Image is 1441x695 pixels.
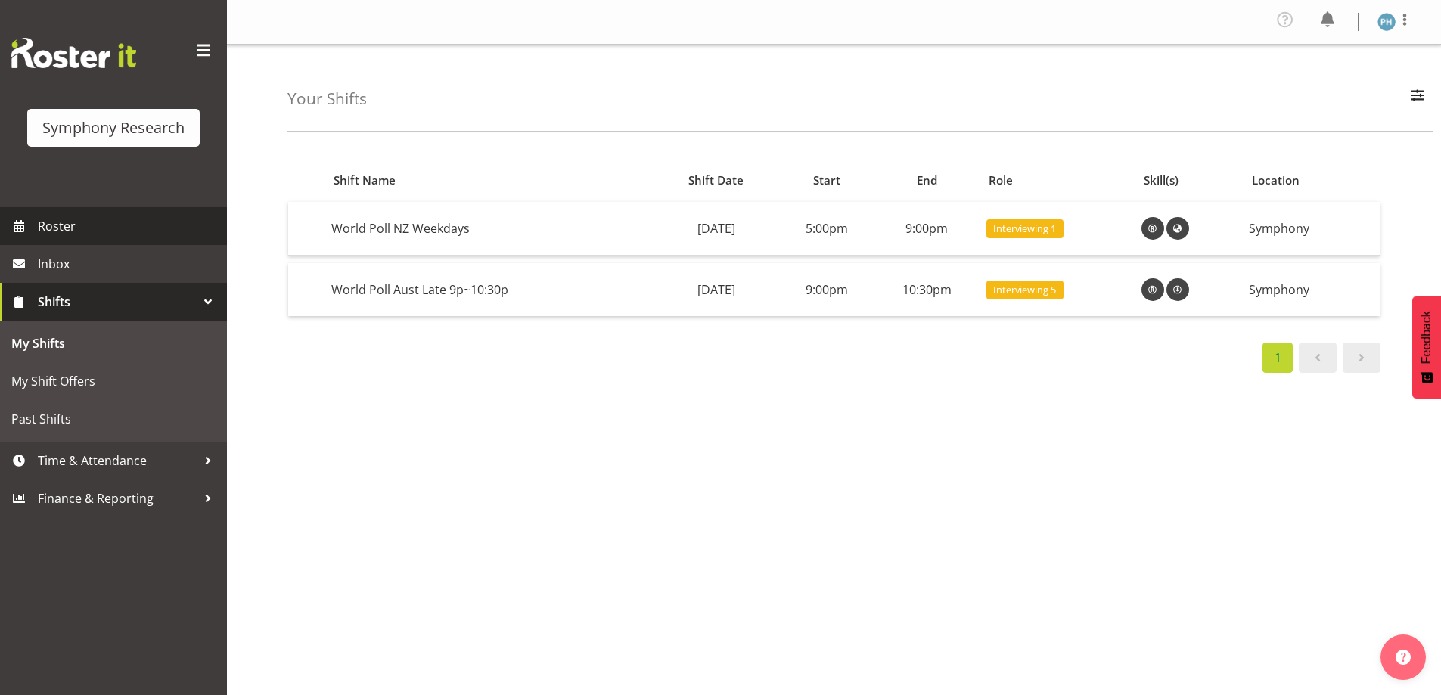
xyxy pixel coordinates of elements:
td: 9:00pm [779,263,874,316]
span: Interviewing 5 [993,283,1056,297]
span: Shifts [38,290,197,313]
span: Feedback [1420,311,1433,364]
a: My Shift Offers [4,362,223,400]
span: Interviewing 1 [993,222,1056,236]
div: Location [1252,172,1371,189]
span: Finance & Reporting [38,487,197,510]
a: Past Shifts [4,400,223,438]
td: 10:30pm [874,263,980,316]
td: 9:00pm [874,202,980,256]
td: Symphony [1243,202,1380,256]
button: Filter Employees [1402,82,1433,116]
span: Roster [38,215,219,237]
span: Time & Attendance [38,449,197,472]
div: Start [787,172,865,189]
td: [DATE] [654,202,779,256]
span: My Shifts [11,332,216,355]
td: Symphony [1243,263,1380,316]
td: [DATE] [654,263,779,316]
h4: Your Shifts [287,90,367,107]
div: Symphony Research [42,116,185,139]
img: help-xxl-2.png [1396,650,1411,665]
button: Feedback - Show survey [1412,296,1441,399]
div: Skill(s) [1144,172,1234,189]
span: My Shift Offers [11,370,216,392]
span: Past Shifts [11,408,216,430]
span: Inbox [38,253,219,275]
td: World Poll Aust Late 9p~10:30p [325,263,654,316]
div: Shift Date [662,172,771,189]
td: World Poll NZ Weekdays [325,202,654,256]
div: Role [989,172,1126,189]
img: Rosterit website logo [11,38,136,68]
td: 5:00pm [779,202,874,256]
div: Shift Name [334,172,644,189]
img: paul-hitchfield1916.jpg [1377,13,1396,31]
div: End [882,172,971,189]
a: My Shifts [4,324,223,362]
